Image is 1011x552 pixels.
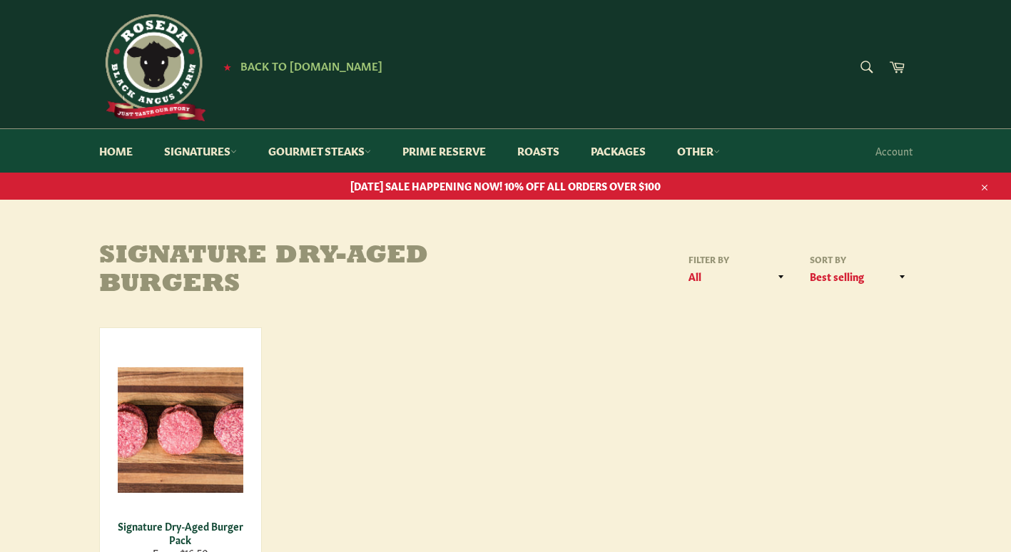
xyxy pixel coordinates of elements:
a: Packages [576,129,660,173]
img: Signature Dry-Aged Burger Pack [118,367,243,493]
a: Signatures [150,129,251,173]
a: ★ Back to [DOMAIN_NAME] [216,61,382,72]
a: Account [868,130,920,172]
h1: Signature Dry-Aged Burgers [99,242,506,299]
a: Home [85,129,147,173]
span: Back to [DOMAIN_NAME] [240,58,382,73]
img: Roseda Beef [99,14,206,121]
span: ★ [223,61,231,72]
label: Filter by [684,253,791,265]
a: Prime Reserve [388,129,500,173]
label: Sort by [806,253,913,265]
div: Signature Dry-Aged Burger Pack [108,519,252,547]
a: Roasts [503,129,574,173]
a: Other [663,129,734,173]
a: Gourmet Steaks [254,129,385,173]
